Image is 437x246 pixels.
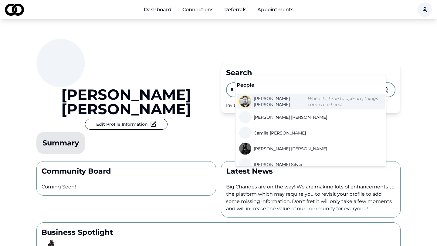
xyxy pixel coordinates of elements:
[239,143,330,155] a: [PERSON_NAME] [PERSON_NAME]
[239,95,382,108] a: [PERSON_NAME] [PERSON_NAME]When it’s time to operate, things come to a head.
[226,183,395,212] p: Big Changes are on the way! We are making lots of enhancements to the platform which may require ...
[308,96,378,107] em: When it’s time to operate, things come to a head.
[254,130,306,136] span: Camila [PERSON_NAME]
[42,166,211,176] p: Community Board
[42,138,79,148] div: Summary
[239,95,251,108] img: 82b9be06-fa44-4f3e-a533-5c3f780443b8-IMG_0795-profile_picture.png
[254,95,305,108] span: [PERSON_NAME] [PERSON_NAME]
[85,119,168,130] button: Edit Profile Information
[5,4,24,16] img: logo
[239,111,330,123] a: [PERSON_NAME] [PERSON_NAME]
[36,87,216,116] a: [PERSON_NAME] [PERSON_NAME]
[254,114,327,120] span: [PERSON_NAME] [PERSON_NAME]
[42,228,395,237] p: Business Spotlight
[139,4,298,16] nav: Main
[226,102,395,108] div: Invite your peers and colleagues →
[254,146,327,152] span: [PERSON_NAME] [PERSON_NAME]
[235,75,386,166] div: Suggestions
[42,183,211,191] p: Coming Soon!
[254,161,303,168] span: [PERSON_NAME] Silver
[252,4,298,16] a: Appointments
[237,81,385,89] div: People
[239,127,308,139] a: Camila [PERSON_NAME]
[226,166,395,176] p: Latest News
[226,68,395,78] div: Search
[219,4,251,16] a: Referrals
[139,4,176,16] a: Dashboard
[239,143,251,155] img: 49bb8e26-dc13-4404-a20c-db9e55bcc43e-ITO%20BEV%203-profile_picture.jpg
[178,4,218,16] a: Connections
[239,158,305,171] a: [PERSON_NAME] Silver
